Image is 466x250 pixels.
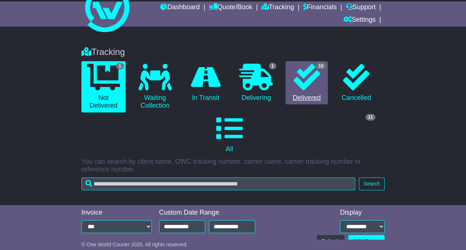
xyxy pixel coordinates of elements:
[316,63,326,69] span: 10
[185,61,227,105] a: In Transit
[81,112,377,156] a: 11 All
[285,61,327,105] a: 10 Delivered
[346,1,375,14] a: Support
[340,209,385,217] div: Display
[209,1,252,14] a: Quote/Book
[317,235,344,248] button: Refresh
[343,14,375,27] a: Settings
[234,61,278,105] a: 1 Delivering
[81,61,126,112] a: 1 Not Delivered
[81,158,385,174] p: You can search by client name, OWC tracking number, carrier name, carrier tracking number or refe...
[133,61,177,112] a: Waiting Collection
[81,209,152,217] div: Invoice
[348,235,385,248] a: CSV Export
[359,177,385,190] button: Search
[262,1,294,14] a: Tracking
[303,1,337,14] a: Financials
[160,1,200,14] a: Dashboard
[269,63,277,69] span: 1
[335,61,377,105] a: Cancelled
[159,209,255,217] div: Custom Date Range
[81,242,188,247] span: © One World Courier 2025. All rights reserved.
[365,114,375,121] span: 11
[116,63,124,69] span: 1
[78,47,388,58] div: Tracking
